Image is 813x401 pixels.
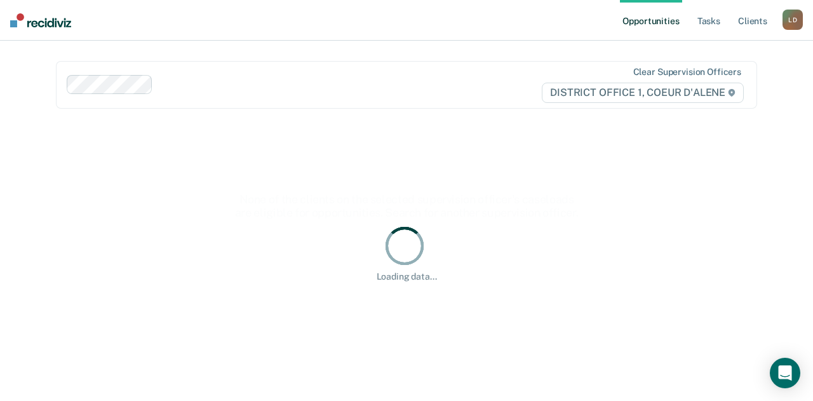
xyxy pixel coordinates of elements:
[377,271,437,282] div: Loading data...
[542,83,744,103] span: DISTRICT OFFICE 1, COEUR D'ALENE
[783,10,803,30] button: LD
[770,358,800,388] div: Open Intercom Messenger
[783,10,803,30] div: L D
[633,67,741,78] div: Clear supervision officers
[10,13,71,27] img: Recidiviz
